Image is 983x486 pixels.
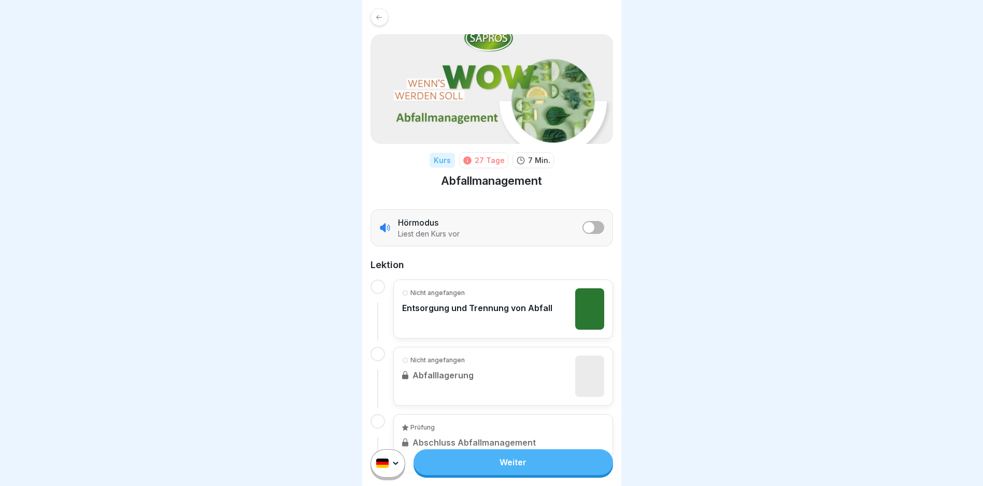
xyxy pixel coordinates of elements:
[371,34,613,144] img: cq4jyt4aaqekzmgfzoj6qg9r.png
[376,459,389,468] img: de.svg
[398,229,460,239] p: Liest den Kurs vor
[402,288,604,330] a: Nicht angefangenEntsorgung und Trennung von Abfall
[371,259,613,271] h2: Lektion
[528,155,550,166] p: 7 Min.
[475,155,505,166] div: 27 Tage
[410,288,465,298] p: Nicht angefangen
[430,153,455,168] div: Kurs
[402,303,552,313] p: Entsorgung und Trennung von Abfall
[582,221,604,234] button: listener mode
[398,217,438,228] p: Hörmodus
[414,449,612,475] a: Weiter
[441,173,542,188] h1: Abfallmanagement
[575,288,604,330] img: k99hcpwga1sjbv89h66lds49.png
